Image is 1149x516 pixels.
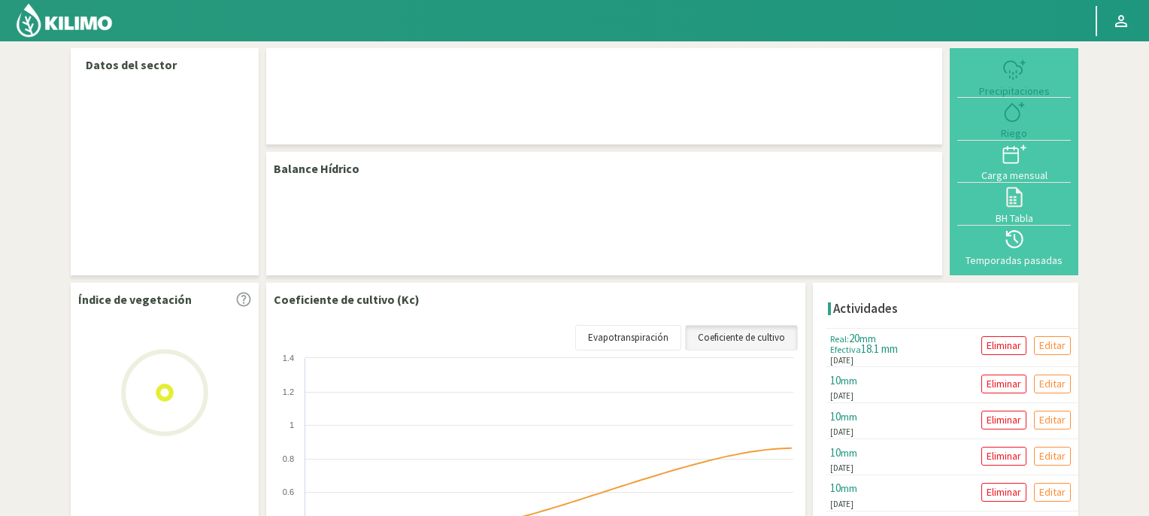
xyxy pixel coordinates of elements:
button: Editar [1034,447,1071,466]
button: Riego [957,98,1071,140]
div: BH Tabla [962,213,1066,223]
span: mm [841,410,857,423]
span: [DATE] [830,498,853,511]
text: 0.8 [283,454,294,463]
button: Editar [1034,375,1071,393]
p: Balance Hídrico [274,159,359,178]
p: Eliminar [987,484,1021,501]
p: Editar [1039,337,1066,354]
span: [DATE] [830,390,853,402]
div: Riego [962,128,1066,138]
button: Eliminar [981,336,1026,355]
span: Efectiva [830,344,861,355]
a: Coeficiente de cultivo [685,325,798,351]
div: Precipitaciones [962,86,1066,96]
p: Editar [1039,411,1066,429]
text: 1 [290,420,294,429]
div: Temporadas pasadas [962,255,1066,266]
button: Editar [1034,336,1071,355]
p: Datos del sector [86,56,244,74]
button: Carga mensual [957,141,1071,183]
div: Carga mensual [962,170,1066,181]
p: Editar [1039,448,1066,465]
span: mm [841,446,857,460]
p: Índice de vegetación [78,290,192,308]
p: Editar [1039,375,1066,393]
span: 20 [849,331,859,345]
p: Coeficiente de cultivo (Kc) [274,290,420,308]
span: mm [841,374,857,387]
button: Eliminar [981,447,1026,466]
p: Eliminar [987,411,1021,429]
span: 10 [830,409,841,423]
h4: Actividades [833,302,898,316]
img: Kilimo [15,2,114,38]
span: mm [859,332,876,345]
span: Real: [830,333,849,345]
button: Eliminar [981,483,1026,502]
span: [DATE] [830,354,853,367]
text: 1.4 [283,354,294,363]
text: 1.2 [283,387,294,396]
span: 10 [830,481,841,495]
button: Precipitaciones [957,56,1071,98]
button: Eliminar [981,411,1026,429]
text: 0.6 [283,487,294,496]
button: Eliminar [981,375,1026,393]
button: Editar [1034,411,1071,429]
span: 18.1 mm [861,341,898,356]
p: Editar [1039,484,1066,501]
span: 10 [830,373,841,387]
a: Evapotranspiración [575,325,681,351]
button: Editar [1034,483,1071,502]
span: 10 [830,445,841,460]
span: mm [841,481,857,495]
p: Eliminar [987,448,1021,465]
span: [DATE] [830,462,853,475]
p: Eliminar [987,375,1021,393]
button: Temporadas pasadas [957,226,1071,268]
p: Eliminar [987,337,1021,354]
button: BH Tabla [957,183,1071,225]
span: [DATE] [830,426,853,439]
img: Loading... [89,317,240,468]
